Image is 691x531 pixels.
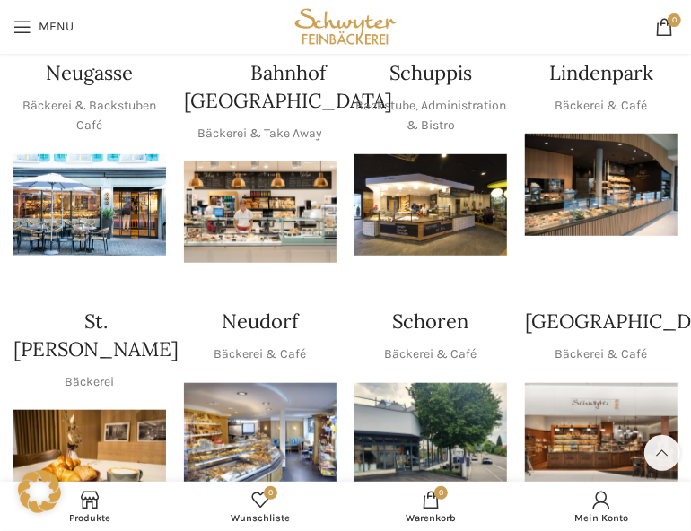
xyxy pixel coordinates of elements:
[13,308,179,363] h4: St. [PERSON_NAME]
[175,486,345,527] a: 0 Wunschliste
[434,486,448,500] span: 0
[264,486,277,500] span: 0
[184,161,337,263] img: Bahnhof St. Gallen
[354,154,507,256] img: 150130-Schwyter-013
[354,96,507,136] p: Backstube, Administration & Bistro
[291,18,401,33] a: Site logo
[555,96,648,116] p: Bäckerei & Café
[13,154,166,256] img: Neugasse
[13,512,166,524] span: Produkte
[354,383,507,484] div: 1 / 1
[184,383,337,484] div: 1 / 1
[345,486,516,527] a: 0 Warenkorb
[354,154,507,256] div: 1 / 1
[4,486,175,527] a: Produkte
[555,344,648,364] p: Bäckerei & Café
[644,435,680,471] a: Scroll to top button
[175,486,345,527] div: Meine Wunschliste
[13,96,166,136] p: Bäckerei & Backstuben Café
[549,59,653,87] h4: Lindenpark
[525,383,678,484] img: Schwyter-1800x900
[223,308,299,335] h4: Neudorf
[13,410,166,511] div: 1 / 1
[198,124,323,144] p: Bäckerei & Take Away
[184,383,337,484] img: Neudorf_1
[214,344,307,364] p: Bäckerei & Café
[525,134,678,235] div: 1 / 1
[389,59,472,87] h4: Schuppis
[184,59,392,115] h4: Bahnhof [GEOGRAPHIC_DATA]
[525,134,678,235] img: 017-e1571925257345
[66,372,115,392] p: Bäckerei
[646,9,682,45] a: 0
[47,59,134,87] h4: Neugasse
[184,512,337,524] span: Wunschliste
[525,383,678,484] div: 1 / 1
[668,13,681,27] span: 0
[4,9,83,45] a: Open mobile menu
[184,161,337,263] div: 1 / 1
[385,344,477,364] p: Bäckerei & Café
[516,486,687,527] a: Mein Konto
[525,512,678,524] span: Mein Konto
[39,21,74,33] span: Menu
[13,410,166,511] img: schwyter-23
[393,308,469,335] h4: Schoren
[345,486,516,527] div: My cart
[354,512,507,524] span: Warenkorb
[354,383,507,484] img: 0842cc03-b884-43c1-a0c9-0889ef9087d6 copy
[13,154,166,256] div: 1 / 1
